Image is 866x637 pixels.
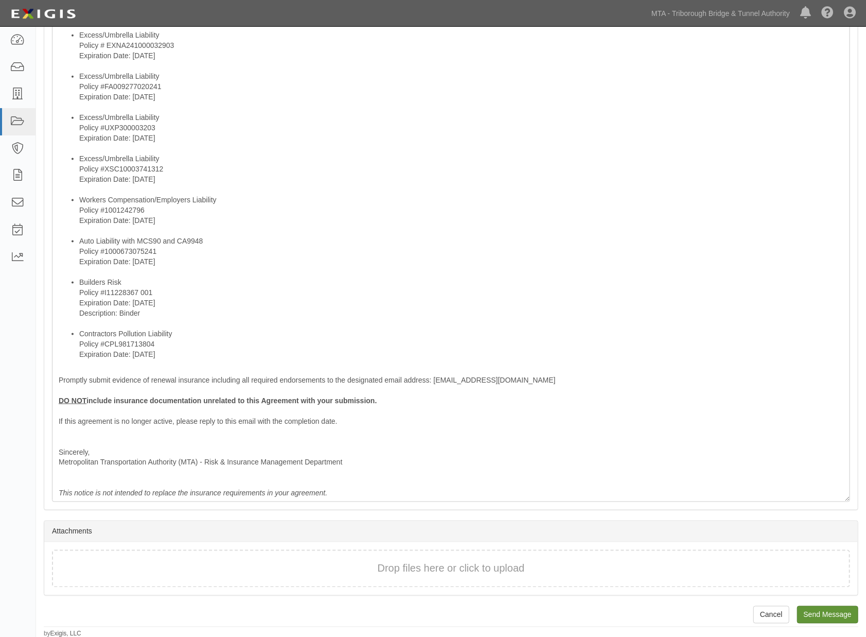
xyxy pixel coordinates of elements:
li: Excess/Umbrella Liability Policy #FA009277020241 Expiration Date: [DATE] [79,71,843,112]
button: Drop files here or click to upload [378,561,525,576]
li: Builders Risk Policy #I11228367 001 Expiration Date: [DATE] Description: Binder [79,277,843,329]
li: Excess/Umbrella Liability Policy #XSC10003741312 Expiration Date: [DATE] [79,153,843,195]
img: logo-5460c22ac91f19d4615b14bd174203de0afe785f0fc80cf4dbbc73dc1793850b.png [8,5,79,23]
li: Workers Compensation/Employers Liability Policy #1001242796 Expiration Date: [DATE] [79,195,843,236]
i: Help Center - Complianz [821,7,834,20]
li: Excess/Umbrella Liability Policy # EXNA241000032903 Expiration Date: [DATE] [79,30,843,71]
a: MTA - Triborough Bridge & Tunnel Authority [646,3,795,24]
b: include insurance documentation unrelated to this Agreement with your submission. [59,397,377,405]
input: Send Message [797,606,858,624]
i: This notice is not intended to replace the insurance requirements in your agreement. [59,489,327,497]
a: Cancel [753,606,789,624]
li: Contractors Pollution Liability Policy #CPL981713804 Expiration Date: [DATE] [79,329,843,359]
li: Excess/Umbrella Liability Policy #UXP300003203 Expiration Date: [DATE] [79,112,843,153]
div: Attachments [44,521,858,542]
li: Auto Liability with MCS90 and CA9948 Policy #1000673075241 Expiration Date: [DATE] [79,236,843,277]
u: DO NOT [59,397,86,405]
